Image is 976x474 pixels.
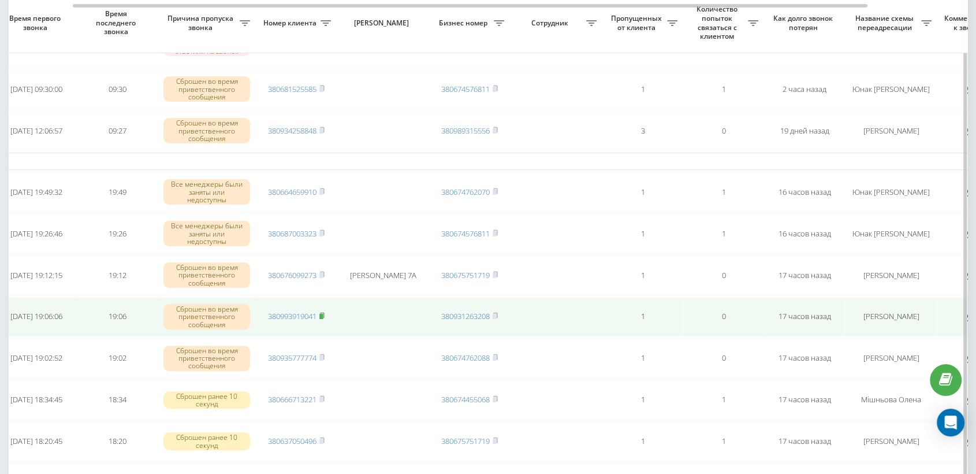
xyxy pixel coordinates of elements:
span: Время последнего звонка [86,9,148,36]
span: Бизнес номер [435,18,494,28]
span: Название схемы переадресации [851,14,921,32]
a: 380993919041 [268,311,316,321]
a: 380681525585 [268,84,316,94]
td: [PERSON_NAME] [845,297,937,336]
a: 380674576811 [441,84,490,94]
td: [PERSON_NAME] [845,255,937,295]
td: 18:20 [77,422,158,461]
td: 17 часов назад [764,297,845,336]
td: 1 [683,380,764,420]
span: Как долго звонок потерян [773,14,836,32]
a: 380637050496 [268,436,316,446]
td: 19 дней назад [764,111,845,150]
td: 09:27 [77,111,158,150]
span: Время первого звонка [5,14,68,32]
td: 1 [683,422,764,461]
td: 0 [683,255,764,295]
a: 380675751719 [441,270,490,280]
span: Сотрудник [516,18,586,28]
td: 0 [683,297,764,336]
td: 1 [602,339,683,378]
span: Причина пропуска звонка [163,14,240,32]
div: Сброшен во время приветственного сообщения [163,76,250,102]
td: 17 часов назад [764,339,845,378]
td: 16 часов назад [764,172,845,212]
a: 380674762070 [441,187,490,197]
td: 2 часа назад [764,69,845,109]
td: 09:30 [77,69,158,109]
span: Пропущенных от клиента [608,14,667,32]
div: Все менеджеры были заняты или недоступны [163,179,250,205]
td: 19:26 [77,214,158,253]
td: 19:12 [77,255,158,295]
a: 380935777774 [268,353,316,363]
td: 3 [602,111,683,150]
td: 0 [683,111,764,150]
td: 1 [602,422,683,461]
td: 1 [602,69,683,109]
div: Сброшен во время приветственного сообщения [163,118,250,143]
td: 1 [602,172,683,212]
td: 19:02 [77,339,158,378]
td: [PERSON_NAME] [845,111,937,150]
td: 18:34 [77,380,158,420]
td: 19:06 [77,297,158,336]
div: Сброшен ранее 10 секунд [163,432,250,450]
td: 1 [602,214,683,253]
td: 0 [683,339,764,378]
td: 17 часов назад [764,422,845,461]
td: Юнак [PERSON_NAME] [845,69,937,109]
div: Сброшен ранее 10 секунд [163,391,250,409]
a: 380989315556 [441,125,490,136]
td: 17 часов назад [764,255,845,295]
a: 380666713221 [268,394,316,405]
td: [PERSON_NAME] [845,422,937,461]
a: 380931263208 [441,311,490,321]
td: 16 часов назад [764,214,845,253]
td: 1 [683,69,764,109]
td: Юнак [PERSON_NAME] [845,214,937,253]
td: 17 часов назад [764,380,845,420]
td: Юнак [PERSON_NAME] [845,172,937,212]
td: 1 [602,297,683,336]
span: [PERSON_NAME] [347,18,419,28]
td: [PERSON_NAME] 7А [337,255,429,295]
td: 1 [683,214,764,253]
a: 380675751719 [441,436,490,446]
a: 380674455068 [441,394,490,405]
div: Сброшен во время приветственного сообщения [163,346,250,371]
td: Мішньова Олена [845,380,937,420]
span: Номер клиента [262,18,321,28]
td: 1 [602,380,683,420]
a: 380664659910 [268,187,316,197]
div: Open Intercom Messenger [937,409,964,436]
div: Все менеджеры были заняты или недоступны [163,221,250,246]
a: 380676099273 [268,270,316,280]
div: Сброшен во время приветственного сообщения [163,262,250,288]
td: [PERSON_NAME] [845,339,937,378]
a: 380674762088 [441,353,490,363]
span: Количество попыток связаться с клиентом [689,5,748,40]
td: 1 [683,172,764,212]
a: 380674576811 [441,228,490,239]
div: Сброшен во время приветственного сообщения [163,304,250,329]
a: 380934258848 [268,125,316,136]
td: 1 [602,255,683,295]
a: 380687003323 [268,228,316,239]
td: 19:49 [77,172,158,212]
